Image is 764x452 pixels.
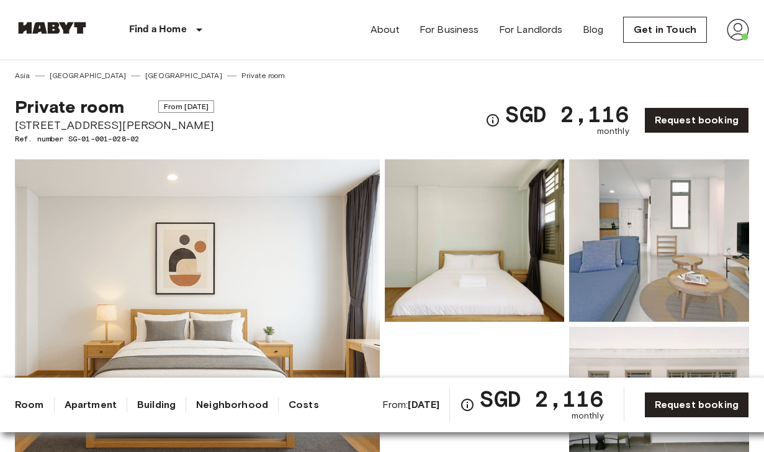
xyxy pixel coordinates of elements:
[408,399,439,410] b: [DATE]
[727,19,749,41] img: avatar
[15,70,30,81] a: Asia
[480,388,603,410] span: SGD 2,116
[15,22,89,34] img: Habyt
[289,397,319,412] a: Costs
[505,103,629,125] span: SGD 2,116
[145,70,222,81] a: [GEOGRAPHIC_DATA]
[623,17,707,43] a: Get in Touch
[196,397,268,412] a: Neighborhood
[572,410,604,422] span: monthly
[569,159,749,322] img: Picture of unit SG-01-001-028-02
[15,96,124,117] span: Private room
[15,397,44,412] a: Room
[15,133,214,144] span: Ref. number SG-01-001-028-02
[371,22,400,37] a: About
[137,397,176,412] a: Building
[15,117,214,133] span: [STREET_ADDRESS][PERSON_NAME]
[129,22,187,37] p: Find a Home
[485,113,500,128] svg: Check cost overview for full price breakdown. Please note that discounts apply to new joiners onl...
[644,107,749,133] a: Request booking
[420,22,479,37] a: For Business
[583,22,604,37] a: Blog
[644,392,749,418] a: Request booking
[499,22,563,37] a: For Landlords
[50,70,127,81] a: [GEOGRAPHIC_DATA]
[460,397,475,412] svg: Check cost overview for full price breakdown. Please note that discounts apply to new joiners onl...
[158,100,215,113] span: From [DATE]
[385,159,565,322] img: Picture of unit SG-01-001-028-02
[241,70,285,81] a: Private room
[597,125,629,138] span: monthly
[382,398,440,412] span: From:
[65,397,117,412] a: Apartment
